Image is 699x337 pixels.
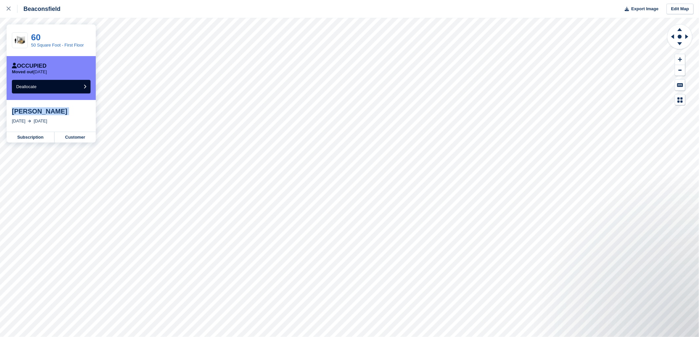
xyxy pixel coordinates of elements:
a: 60 [31,32,41,42]
button: Map Legend [675,94,685,105]
img: 50-sqft-unit.jpg [12,35,27,46]
button: Export Image [621,4,659,15]
button: Zoom Out [675,65,685,76]
span: Moved out [12,69,33,74]
a: Subscription [7,132,55,143]
div: [PERSON_NAME] [12,107,91,115]
button: Keyboard Shortcuts [675,80,685,90]
div: [DATE] [34,118,47,124]
img: arrow-right-light-icn-cde0832a797a2874e46488d9cf13f60e5c3a73dbe684e267c42b8395dfbc2abf.svg [28,120,31,122]
a: Edit Map [667,4,694,15]
div: Occupied [12,63,47,69]
div: Beaconsfield [18,5,60,13]
button: Zoom In [675,54,685,65]
a: Customer [55,132,96,143]
div: [DATE] [12,118,25,124]
span: Deallocate [16,84,36,89]
button: Deallocate [12,80,91,93]
p: [DATE] [12,69,47,75]
a: 50 Square Foot - First Floor [31,43,84,48]
span: Export Image [631,6,658,12]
